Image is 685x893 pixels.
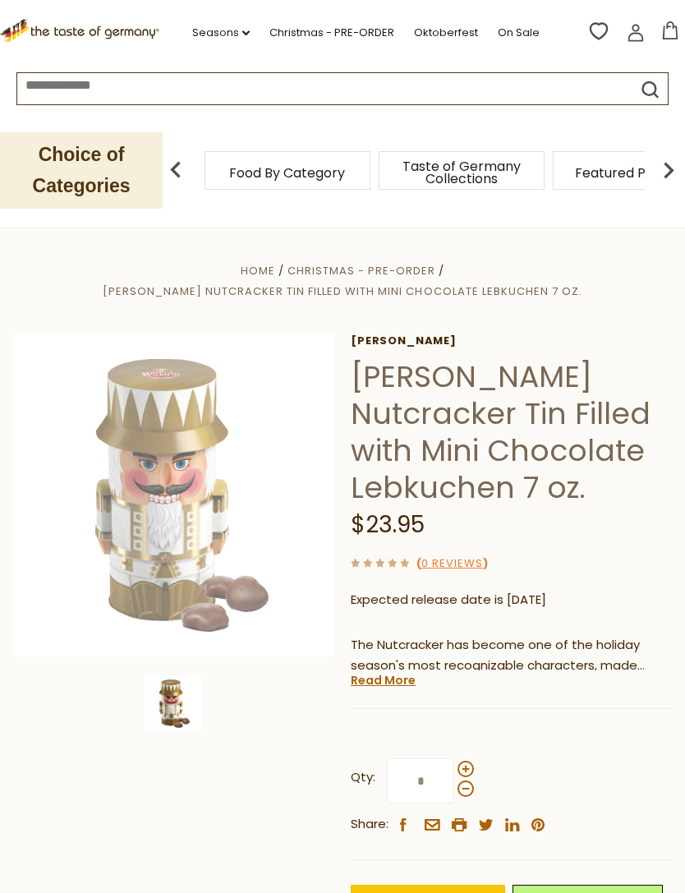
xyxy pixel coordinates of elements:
[416,555,488,571] span: ( )
[103,283,582,299] a: [PERSON_NAME] Nutcracker Tin Filled with Mini Chocolate Lebkuchen 7 oz.
[241,263,275,278] a: Home
[229,167,345,179] a: Food By Category
[192,24,250,42] a: Seasons
[652,154,685,186] img: next arrow
[12,334,334,656] img: Wicklein Nutcracker Tin Min Choco Lebkuchen
[351,590,673,610] p: Expected release date is [DATE]
[287,263,435,278] a: Christmas - PRE-ORDER
[351,767,375,788] strong: Qty:
[414,24,478,42] a: Oktoberfest
[269,24,394,42] a: Christmas - PRE-ORDER
[421,555,483,573] a: 0 Reviews
[351,672,416,688] a: Read More
[351,358,673,506] h1: [PERSON_NAME] Nutcracker Tin Filled with Mini Chocolate Lebkuchen 7 oz.
[145,675,201,732] img: Wicklein Nutcracker Tin Min Choco Lebkuchen
[159,154,192,186] img: previous arrow
[351,814,388,835] span: Share:
[351,509,425,541] span: $23.95
[387,758,454,803] input: Qty:
[498,24,540,42] a: On Sale
[396,160,527,185] a: Taste of Germany Collections
[351,635,673,676] p: The Nutcracker has become one of the holiday season's most recognizable characters, made famous b...
[351,334,673,348] a: [PERSON_NAME]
